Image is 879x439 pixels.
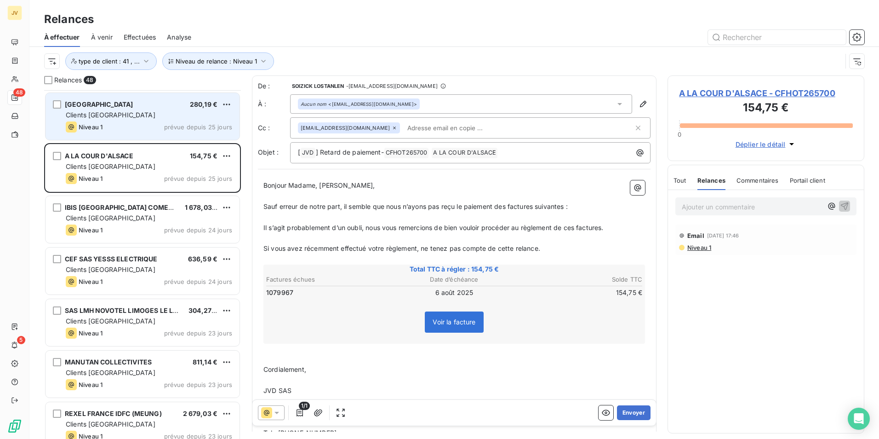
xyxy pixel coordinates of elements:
[263,224,604,231] span: Il s’agit probablement d’un oubli, nous vous remercions de bien vouloir procéder au règlement de ...
[79,278,103,285] span: Niveau 1
[687,232,704,239] span: Email
[79,381,103,388] span: Niveau 1
[518,275,643,284] th: Solde TTC
[384,148,429,158] span: CFHOT265700
[13,88,25,97] span: 48
[265,265,644,274] span: Total TTC à régler : 154,75 €
[167,33,191,42] span: Analyse
[54,75,82,85] span: Relances
[686,244,711,251] span: Niveau 1
[79,226,103,234] span: Niveau 1
[707,233,739,238] span: [DATE] 17:46
[124,33,156,42] span: Effectuées
[66,369,155,376] span: Clients [GEOGRAPHIC_DATA]
[263,387,291,394] span: JVD SAS
[679,99,853,118] h3: 154,75 €
[66,266,155,273] span: Clients [GEOGRAPHIC_DATA]
[79,123,103,131] span: Niveau 1
[432,148,498,158] span: A LA COUR D'ALSACE
[66,111,155,119] span: Clients [GEOGRAPHIC_DATA]
[301,101,326,107] em: Aucun nom
[79,329,103,337] span: Niveau 1
[190,100,217,108] span: 280,19 €
[697,177,725,184] span: Relances
[736,139,786,149] span: Déplier le détail
[66,214,155,222] span: Clients [GEOGRAPHIC_DATA]
[17,336,25,344] span: 5
[258,99,290,109] label: À :
[298,148,300,156] span: [
[164,278,232,285] span: prévue depuis 24 jours
[790,177,825,184] span: Portail client
[66,162,155,170] span: Clients [GEOGRAPHIC_DATA]
[263,365,306,373] span: Cordialement,
[292,83,344,89] span: SOIZICK LOSTANLEN
[164,175,232,182] span: prévue depuis 25 jours
[433,318,475,326] span: Voir la facture
[263,181,375,189] span: Bonjour Madame, [PERSON_NAME],
[65,203,179,211] span: IBIS [GEOGRAPHIC_DATA] COMEDIE
[301,125,390,131] span: [EMAIL_ADDRESS][DOMAIN_NAME]
[91,33,113,42] span: À venir
[65,52,157,70] button: type de client : 41 , ...
[258,123,290,133] label: Cc :
[65,306,182,314] span: SAS LMH NOVOTEL LIMOGES LE LAC
[66,420,155,428] span: Clients [GEOGRAPHIC_DATA]
[65,100,133,108] span: [GEOGRAPHIC_DATA]
[316,148,384,156] span: ] Retard de paiement-
[518,288,643,298] td: 154,75 €
[263,244,540,252] span: Si vous avez récemment effectué votre règlement, ne tenez pas compte de cette relance.
[183,410,218,417] span: 2 679,03 €
[65,255,158,263] span: CEF SAS YESSS ELECTRIQUE
[263,429,337,437] span: Tel : [PHONE_NUMBER]
[708,30,846,45] input: Rechercher
[392,275,517,284] th: Date d’échéance
[301,148,315,158] span: JVD
[164,123,232,131] span: prévue depuis 25 jours
[7,6,22,20] div: JV
[258,148,279,156] span: Objet :
[44,90,241,439] div: grid
[79,175,103,182] span: Niveau 1
[65,358,152,366] span: MANUTAN COLLECTIVITES
[258,81,290,91] span: De :
[674,177,686,184] span: Tout
[164,381,232,388] span: prévue depuis 23 jours
[65,152,133,160] span: A LA COUR D'ALSACE
[299,402,310,410] span: 1/1
[848,408,870,430] div: Open Intercom Messenger
[44,11,94,28] h3: Relances
[392,288,517,298] td: 6 août 2025
[188,255,217,263] span: 636,59 €
[679,87,853,99] span: A LA COUR D'ALSACE - CFHOT265700
[66,317,155,325] span: Clients [GEOGRAPHIC_DATA]
[44,33,80,42] span: À effectuer
[79,58,140,65] span: type de client : 41 , ...
[736,177,779,184] span: Commentaires
[266,288,293,297] span: 1079967
[678,131,681,138] span: 0
[164,226,232,234] span: prévue depuis 24 jours
[617,405,651,420] button: Envoyer
[188,306,217,314] span: 304,27 €
[266,275,391,284] th: Factures échues
[84,76,96,84] span: 48
[162,52,274,70] button: Niveau de relance : Niveau 1
[404,121,510,135] input: Adresse email en copie ...
[65,410,162,417] span: REXEL FRANCE IDFC (MEUNG)
[263,202,568,210] span: Sauf erreur de notre part, il semble que nous n’ayons pas reçu le paiement des factures suivantes :
[301,101,417,107] div: <[EMAIL_ADDRESS][DOMAIN_NAME]>
[193,358,217,366] span: 811,14 €
[176,58,257,65] span: Niveau de relance : Niveau 1
[346,83,438,89] span: - [EMAIL_ADDRESS][DOMAIN_NAME]
[185,203,218,211] span: 1 678,03 €
[164,329,232,337] span: prévue depuis 23 jours
[733,139,799,150] button: Déplier le détail
[190,152,217,160] span: 154,75 €
[7,419,22,433] img: Logo LeanPay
